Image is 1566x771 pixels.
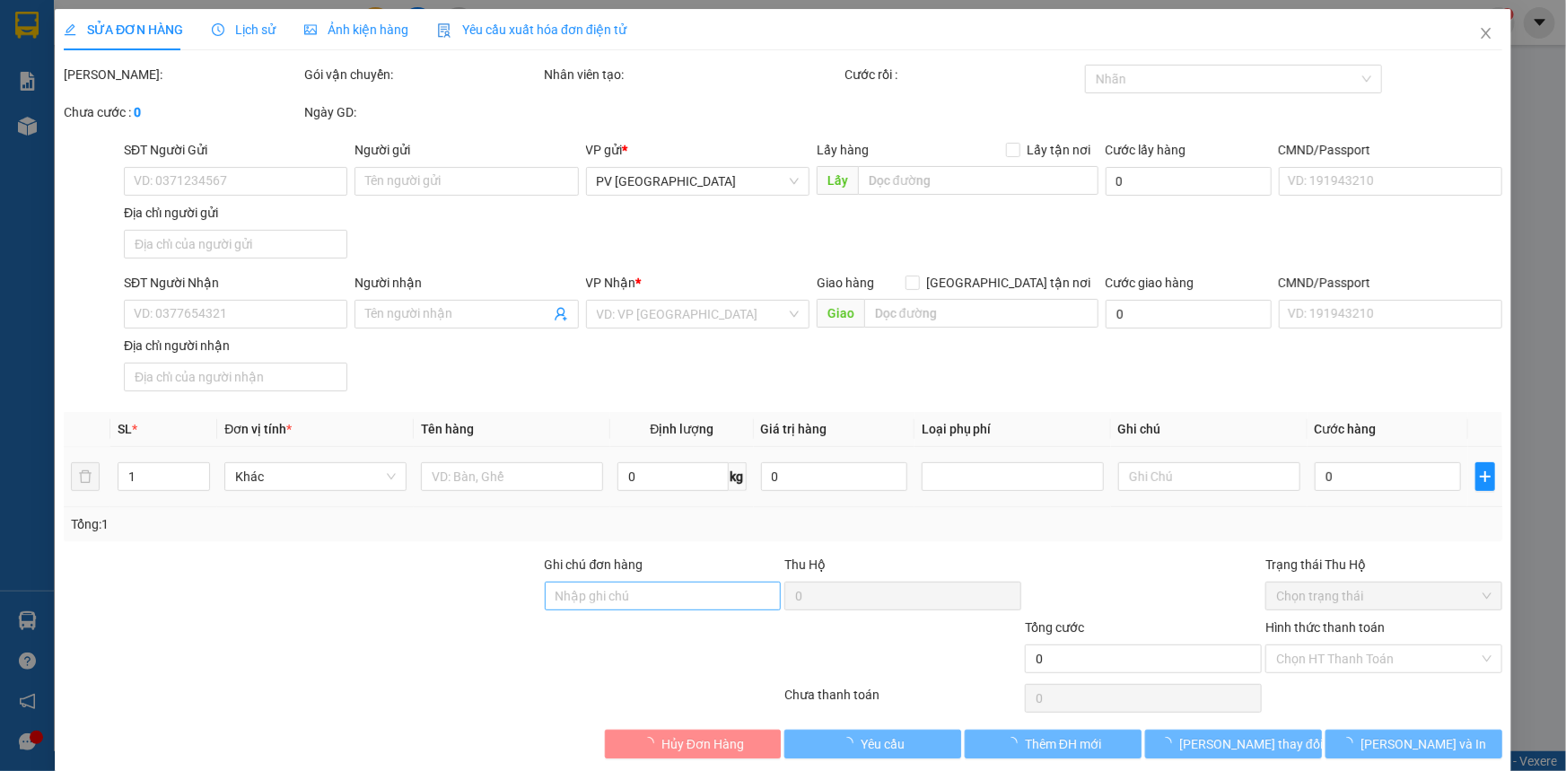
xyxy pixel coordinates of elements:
[1106,300,1272,329] input: Cước giao hàng
[1315,422,1377,436] span: Cước hàng
[1276,583,1492,609] span: Chọn trạng thái
[545,557,643,572] label: Ghi chú đơn hàng
[304,65,541,84] div: Gói vận chuyển:
[421,422,474,436] span: Tên hàng
[597,168,799,195] span: PV Phước Đông
[1111,412,1308,447] th: Ghi chú
[1265,555,1502,574] div: Trạng thái Thu Hộ
[545,65,842,84] div: Nhân viên tạo:
[64,102,301,122] div: Chưa cước :
[1106,143,1186,157] label: Cước lấy hàng
[920,273,1098,293] span: [GEOGRAPHIC_DATA] tận nơi
[212,22,276,37] span: Lịch sử
[914,412,1111,447] th: Loại phụ phí
[965,730,1142,758] button: Thêm ĐH mới
[22,130,267,190] b: GỬI : PV [GEOGRAPHIC_DATA]
[817,143,869,157] span: Lấy hàng
[783,685,1024,716] div: Chưa thanh toán
[844,65,1081,84] div: Cước rồi :
[864,299,1098,328] input: Dọc đường
[858,166,1098,195] input: Dọc đường
[168,44,750,66] li: [STREET_ADDRESS][PERSON_NAME]. [GEOGRAPHIC_DATA], Tỉnh [GEOGRAPHIC_DATA]
[168,66,750,89] li: Hotline: 1900 8153
[1265,620,1385,635] label: Hình thức thanh toán
[124,273,347,293] div: SĐT Người Nhận
[212,23,224,36] span: clock-circle
[1479,26,1493,40] span: close
[22,22,112,112] img: logo.jpg
[817,276,874,290] span: Giao hàng
[304,22,408,37] span: Ảnh kiện hàng
[761,422,827,436] span: Giá trị hàng
[354,273,578,293] div: Người nhận
[661,734,744,754] span: Hủy Đơn Hàng
[134,105,141,119] b: 0
[71,514,605,534] div: Tổng: 1
[650,422,713,436] span: Định lượng
[124,363,347,391] input: Địa chỉ của người nhận
[1159,737,1179,749] span: loading
[1106,276,1194,290] label: Cước giao hàng
[1475,462,1495,491] button: plus
[784,557,826,572] span: Thu Hộ
[64,22,183,37] span: SỬA ĐƠN HÀNG
[1145,730,1322,758] button: [PERSON_NAME] thay đổi
[1342,737,1361,749] span: loading
[861,734,905,754] span: Yêu cầu
[642,737,661,749] span: loading
[124,140,347,160] div: SĐT Người Gửi
[545,582,782,610] input: Ghi chú đơn hàng
[817,166,858,195] span: Lấy
[64,23,76,36] span: edit
[1025,620,1084,635] span: Tổng cước
[1025,734,1101,754] span: Thêm ĐH mới
[605,730,782,758] button: Hủy Đơn Hàng
[124,203,347,223] div: Địa chỉ người gửi
[817,299,864,328] span: Giao
[437,23,451,38] img: icon
[437,22,626,37] span: Yêu cầu xuất hóa đơn điện tử
[304,102,541,122] div: Ngày GD:
[1279,273,1502,293] div: CMND/Passport
[1476,469,1494,484] span: plus
[124,230,347,258] input: Địa chỉ của người gửi
[235,463,396,490] span: Khác
[1461,9,1511,59] button: Close
[1179,734,1323,754] span: [PERSON_NAME] thay đổi
[1005,737,1025,749] span: loading
[71,462,100,491] button: delete
[1279,140,1502,160] div: CMND/Passport
[1325,730,1502,758] button: [PERSON_NAME] và In
[118,422,132,436] span: SL
[729,462,747,491] span: kg
[586,140,809,160] div: VP gửi
[304,23,317,36] span: picture
[354,140,578,160] div: Người gửi
[64,65,301,84] div: [PERSON_NAME]:
[841,737,861,749] span: loading
[785,730,962,758] button: Yêu cầu
[586,276,636,290] span: VP Nhận
[1361,734,1487,754] span: [PERSON_NAME] và In
[1106,167,1272,196] input: Cước lấy hàng
[1020,140,1098,160] span: Lấy tận nơi
[421,462,603,491] input: VD: Bàn, Ghế
[124,336,347,355] div: Địa chỉ người nhận
[554,307,568,321] span: user-add
[224,422,292,436] span: Đơn vị tính
[1118,462,1300,491] input: Ghi Chú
